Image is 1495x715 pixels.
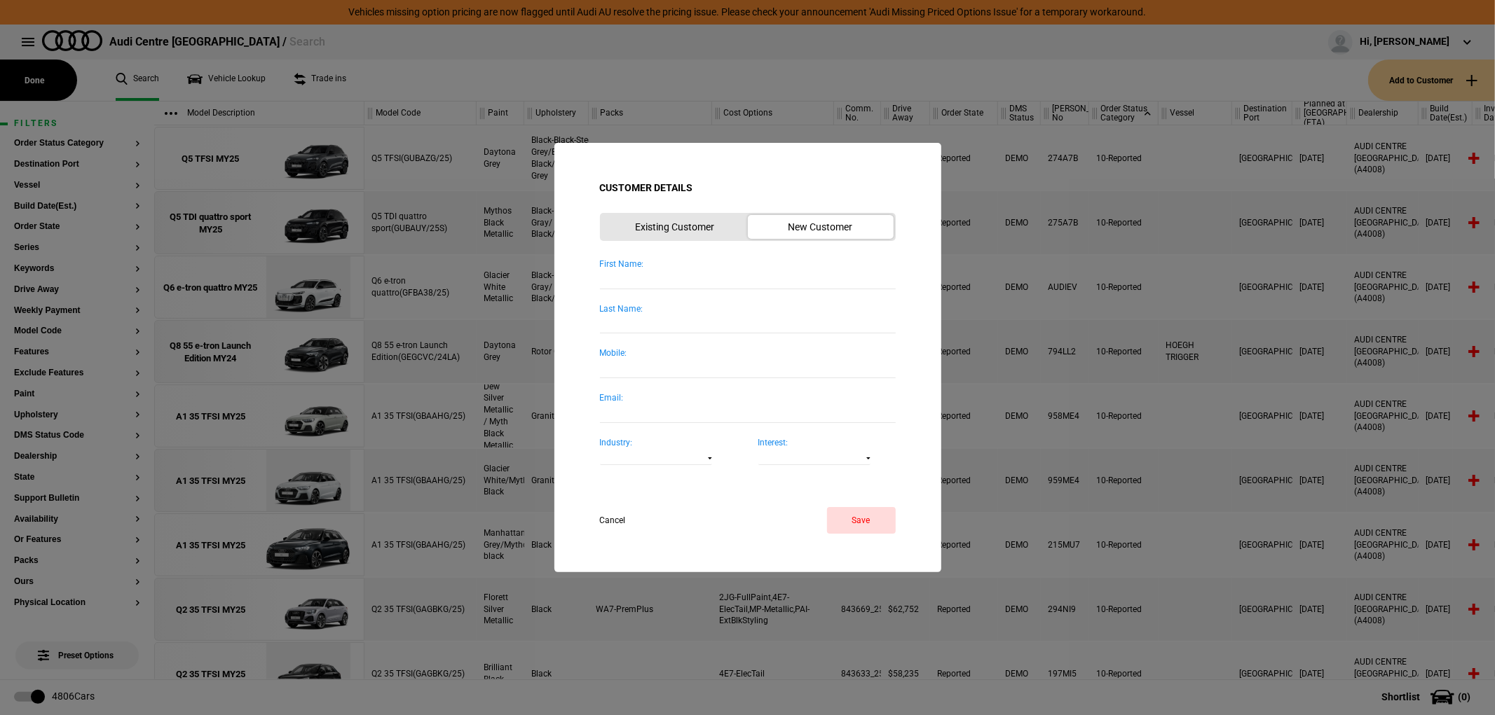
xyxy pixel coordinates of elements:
[827,507,896,534] button: Save
[600,314,896,333] input: Last Name:
[600,404,896,423] input: Email:
[600,347,896,359] div: Mobile:
[600,392,896,404] div: Email:
[600,303,896,315] div: Last Name:
[600,181,896,195] div: Customer Details
[600,359,896,378] input: Mobile:
[758,437,896,449] div: Interest:
[600,258,896,270] div: First Name:
[600,437,737,449] div: Industry:
[748,215,894,239] button: New Customer
[600,507,651,534] button: Cancel
[602,215,748,239] button: Existing Customer
[600,449,712,465] button: Industry:
[600,270,896,289] input: First Name:
[758,449,871,465] button: Interest:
